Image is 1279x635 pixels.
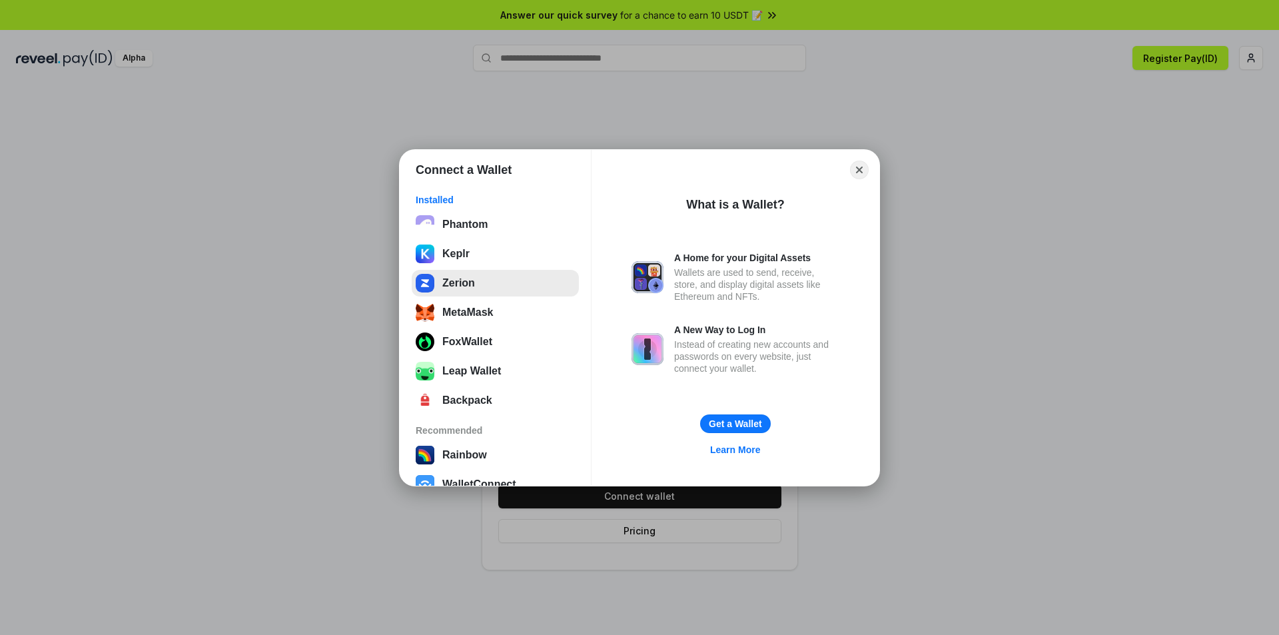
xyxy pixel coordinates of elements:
[416,362,434,380] img: z+3L+1FxxXUeUMECPaK8gprIwhdlxV+hQdAXuUyJwW6xfJRlUUBFGbLJkqNlJgXjn6ghaAaYmDimBFRMSIqKAGPGvqu25lMm1...
[412,211,579,238] button: Phantom
[412,270,579,297] button: Zerion
[416,303,434,322] img: svg+xml;base64,PHN2ZyB3aWR0aD0iMzUiIGhlaWdodD0iMzQiIHZpZXdCb3g9IjAgMCAzNSAzNCIgZmlsbD0ibm9uZSIgeG...
[674,267,839,303] div: Wallets are used to send, receive, store, and display digital assets like Ethereum and NFTs.
[686,197,784,213] div: What is a Wallet?
[416,194,575,206] div: Installed
[412,358,579,384] button: Leap Wallet
[416,274,434,293] img: svg+xml,%3Csvg%20xmlns%3D%22http%3A%2F%2Fwww.w3.org%2F2000%2Fsvg%22%20width%3D%22512%22%20height%...
[442,248,470,260] div: Keplr
[442,277,475,289] div: Zerion
[702,441,768,458] a: Learn More
[700,414,771,433] button: Get a Wallet
[442,307,493,318] div: MetaMask
[709,418,762,430] div: Get a Wallet
[674,338,839,374] div: Instead of creating new accounts and passwords on every website, just connect your wallet.
[632,333,663,365] img: svg+xml,%3Csvg%20xmlns%3D%22http%3A%2F%2Fwww.w3.org%2F2000%2Fsvg%22%20fill%3D%22none%22%20viewBox...
[416,162,512,178] h1: Connect a Wallet
[416,446,434,464] img: svg+xml,%3Csvg%20width%3D%22120%22%20height%3D%22120%22%20viewBox%3D%220%200%20120%20120%22%20fil...
[412,387,579,414] button: Backpack
[412,241,579,267] button: Keplr
[416,424,575,436] div: Recommended
[850,161,869,179] button: Close
[442,394,492,406] div: Backpack
[674,324,839,336] div: A New Way to Log In
[442,336,492,348] div: FoxWallet
[416,245,434,263] img: ByMCUfJCc2WaAAAAAElFTkSuQmCC
[710,444,760,456] div: Learn More
[442,478,516,490] div: WalletConnect
[416,391,434,410] img: 4BxBxKvl5W07cAAAAASUVORK5CYII=
[412,328,579,355] button: FoxWallet
[416,475,434,494] img: svg+xml,%3Csvg%20width%3D%2228%22%20height%3D%2228%22%20viewBox%3D%220%200%2028%2028%22%20fill%3D...
[442,365,501,377] div: Leap Wallet
[412,471,579,498] button: WalletConnect
[674,252,839,264] div: A Home for your Digital Assets
[416,332,434,351] img: svg+xml;base64,PHN2ZyB3aWR0aD0iMjgiIGhlaWdodD0iMjgiIHZpZXdCb3g9IjAgMCA5MDAgOTAwIiBmaWxsPSJub25lIi...
[632,261,663,293] img: svg+xml,%3Csvg%20xmlns%3D%22http%3A%2F%2Fwww.w3.org%2F2000%2Fsvg%22%20fill%3D%22none%22%20viewBox...
[442,219,488,231] div: Phantom
[412,442,579,468] button: Rainbow
[412,299,579,326] button: MetaMask
[416,215,434,234] img: epq2vO3P5aLWl15yRS7Q49p1fHTx2Sgh99jU3kfXv7cnPATIVQHAx5oQs66JWv3SWEjHOsb3kKgmE5WNBxBId7C8gm8wEgOvz...
[442,449,487,461] div: Rainbow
